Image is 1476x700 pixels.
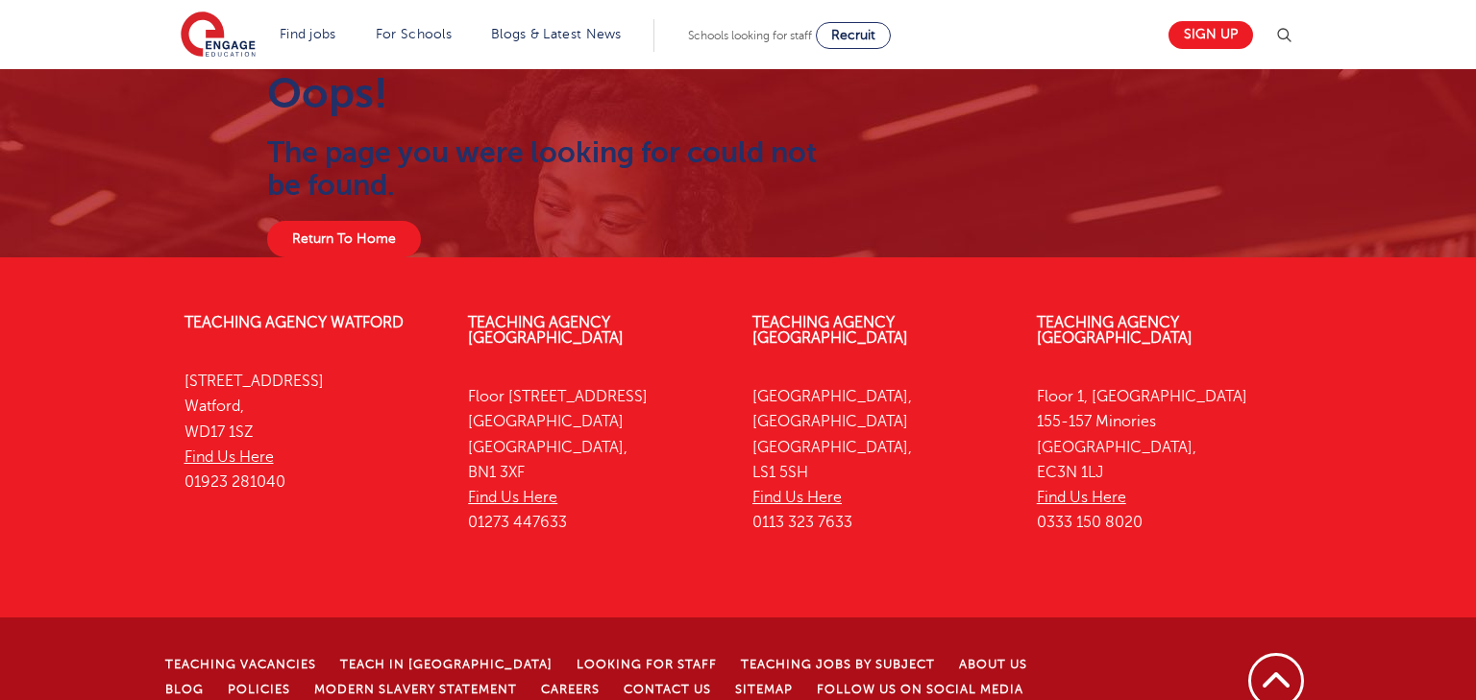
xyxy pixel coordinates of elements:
a: Blogs & Latest News [491,27,622,41]
a: About Us [959,658,1027,671]
span: Schools looking for staff [688,29,812,42]
a: Blog [165,683,204,696]
h1: Oops! [267,69,822,117]
p: [STREET_ADDRESS] Watford, WD17 1SZ 01923 281040 [184,369,440,495]
a: Teaching Agency [GEOGRAPHIC_DATA] [1037,314,1193,347]
a: Teaching jobs by subject [741,658,935,671]
a: Find Us Here [468,489,557,506]
a: Teaching Agency [GEOGRAPHIC_DATA] [752,314,908,347]
a: Looking for staff [577,658,717,671]
a: Find Us Here [752,489,842,506]
a: Policies [228,683,290,696]
a: Careers [541,683,600,696]
a: Teaching Agency [GEOGRAPHIC_DATA] [468,314,624,347]
a: Return To Home [267,221,421,257]
span: Recruit [831,28,875,42]
a: Find jobs [280,27,336,41]
p: Floor [STREET_ADDRESS] [GEOGRAPHIC_DATA] [GEOGRAPHIC_DATA], BN1 3XF 01273 447633 [468,384,724,536]
a: Sign up [1168,21,1253,49]
a: Modern Slavery Statement [314,683,517,696]
p: Floor 1, [GEOGRAPHIC_DATA] 155-157 Minories [GEOGRAPHIC_DATA], EC3N 1LJ 0333 150 8020 [1037,384,1292,536]
a: Teach in [GEOGRAPHIC_DATA] [340,658,553,671]
a: Teaching Vacancies [165,658,316,671]
a: Teaching Agency Watford [184,314,404,331]
a: Sitemap [735,683,793,696]
a: Find Us Here [1037,489,1126,506]
a: Contact Us [624,683,711,696]
img: Engage Education [181,12,256,60]
a: Follow us on Social Media [817,683,1023,696]
a: Recruit [816,22,891,49]
a: Find Us Here [184,448,274,466]
h2: The page you were looking for could not be found. [267,136,822,202]
p: [GEOGRAPHIC_DATA], [GEOGRAPHIC_DATA] [GEOGRAPHIC_DATA], LS1 5SH 0113 323 7633 [752,384,1008,536]
a: For Schools [376,27,452,41]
